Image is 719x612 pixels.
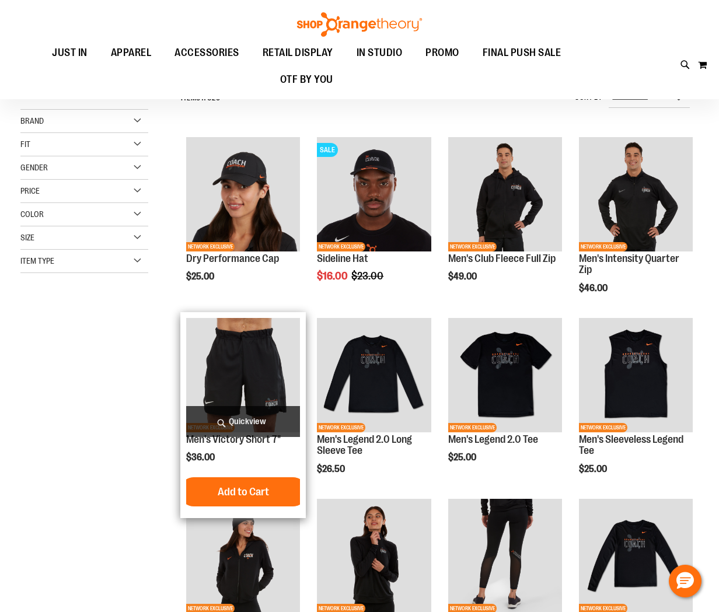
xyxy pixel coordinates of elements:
div: product [442,131,568,312]
a: OTF Mens Coach FA23 Legend 2.0 LS Tee - Black primary imageNETWORK EXCLUSIVE [317,318,431,433]
span: NETWORK EXCLUSIVE [448,423,497,432]
div: product [180,312,306,518]
span: JUST IN [52,40,88,66]
span: IN STUDIO [357,40,403,66]
a: Men's Intensity Quarter Zip [579,253,679,276]
span: $46.00 [579,283,609,293]
span: Gender [20,163,48,172]
img: OTF Mens Coach FA23 Victory Short - Black primary image [186,318,300,432]
img: Shop Orangetheory [295,12,424,37]
span: PROMO [425,40,459,66]
img: OTF Mens Coach FA23 Legend Sleeveless Tee - Black primary image [579,318,693,432]
span: ACCESSORIES [174,40,239,66]
img: Sideline Hat primary image [317,137,431,251]
div: product [442,312,568,492]
a: OTF Mens Coach FA23 Intensity Quarter Zip - Black primary imageNETWORK EXCLUSIVE [579,137,693,253]
a: IN STUDIO [345,40,414,66]
span: Price [20,186,40,195]
span: Fit [20,139,30,149]
span: Brand [20,116,44,125]
img: OTF Mens Coach FA23 Legend 2.0 SS Tee - Black primary image [448,318,562,432]
button: Add to Cart [179,477,308,506]
span: Item Type [20,256,54,265]
span: Color [20,209,44,219]
span: SALE [317,143,338,157]
div: product [573,312,699,504]
button: Hello, have a question? Let’s chat. [669,565,701,597]
span: Size [20,233,34,242]
span: NETWORK EXCLUSIVE [186,242,235,251]
a: Sideline Hat [317,253,368,264]
a: OTF Mens Coach FA23 Victory Short - Black primary imageNETWORK EXCLUSIVE [186,318,300,433]
a: OTF Mens Coach FA23 Legend Sleeveless Tee - Black primary imageNETWORK EXCLUSIVE [579,318,693,433]
a: OTF BY YOU [268,67,345,93]
a: Men's Club Fleece Full Zip [448,253,556,264]
div: product [311,312,437,504]
img: OTF Mens Coach FA23 Legend 2.0 LS Tee - Black primary image [317,318,431,432]
span: $23.00 [351,270,385,282]
a: Dry Performance Cap [186,253,279,264]
span: $26.50 [317,464,347,474]
a: Men's Legend 2.0 Long Sleeve Tee [317,433,412,457]
a: Men's Sleeveless Legend Tee [579,433,683,457]
a: ACCESSORIES [163,40,251,67]
a: Quickview [186,406,300,437]
span: NETWORK EXCLUSIVE [579,242,627,251]
span: Add to Cart [218,485,269,498]
span: $16.00 [317,270,350,282]
a: Men's Legend 2.0 Tee [448,433,538,445]
img: OTF Mens Coach FA23 Club Fleece Full Zip - Black primary image [448,137,562,251]
a: OTF Mens Coach FA23 Legend 2.0 SS Tee - Black primary imageNETWORK EXCLUSIVE [448,318,562,433]
span: NETWORK EXCLUSIVE [317,242,365,251]
div: product [180,131,306,312]
span: $25.00 [186,271,216,282]
a: RETAIL DISPLAY [251,40,345,67]
a: FINAL PUSH SALE [471,40,573,67]
a: OTF Mens Coach FA23 Club Fleece Full Zip - Black primary imageNETWORK EXCLUSIVE [448,137,562,253]
span: OTF BY YOU [280,67,333,93]
img: OTF Mens Coach FA23 Intensity Quarter Zip - Black primary image [579,137,693,251]
span: $25.00 [579,464,609,474]
span: $49.00 [448,271,479,282]
a: Sideline Hat primary imageSALENETWORK EXCLUSIVE [317,137,431,253]
a: Men's Victory Short 7" [186,433,281,445]
span: NETWORK EXCLUSIVE [317,423,365,432]
span: NETWORK EXCLUSIVE [579,423,627,432]
a: APPAREL [99,40,163,67]
span: NETWORK EXCLUSIVE [448,242,497,251]
span: FINAL PUSH SALE [483,40,561,66]
span: $25.00 [448,452,478,463]
div: product [311,131,437,312]
a: JUST IN [40,40,99,67]
a: PROMO [414,40,471,67]
span: APPAREL [111,40,152,66]
div: product [573,131,699,323]
a: Dry Performance CapNETWORK EXCLUSIVE [186,137,300,253]
img: Dry Performance Cap [186,137,300,251]
span: $36.00 [186,452,217,463]
span: RETAIL DISPLAY [263,40,333,66]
